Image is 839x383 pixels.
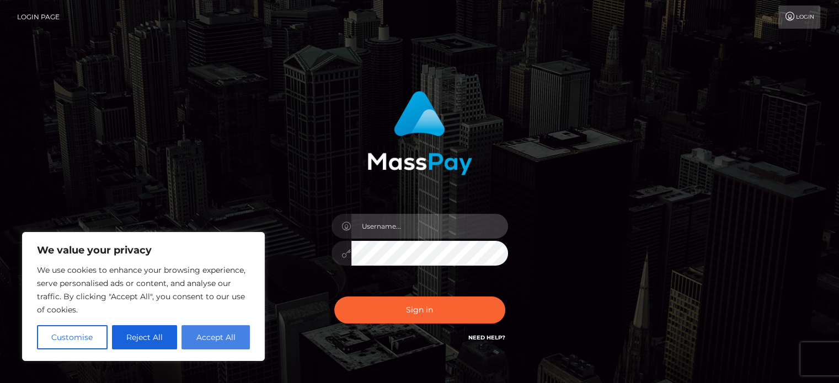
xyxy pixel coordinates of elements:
p: We value your privacy [37,244,250,257]
a: Login Page [17,6,60,29]
p: We use cookies to enhance your browsing experience, serve personalised ads or content, and analys... [37,263,250,316]
a: Need Help? [468,334,505,341]
img: MassPay Login [367,91,472,175]
a: Login [778,6,820,29]
div: We value your privacy [22,232,265,361]
button: Customise [37,325,108,349]
button: Accept All [181,325,250,349]
input: Username... [351,214,508,239]
button: Sign in [334,296,505,323]
button: Reject All [112,325,178,349]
